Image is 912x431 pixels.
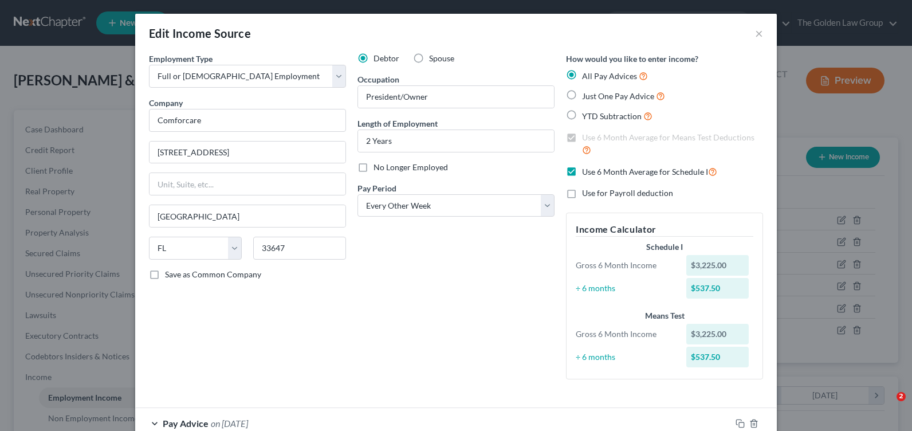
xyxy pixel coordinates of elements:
[582,188,673,198] span: Use for Payroll deduction
[566,53,698,65] label: How would you like to enter income?
[582,167,708,177] span: Use 6 Month Average for Schedule I
[150,173,345,195] input: Unit, Suite, etc...
[897,392,906,401] span: 2
[374,162,448,172] span: No Longer Employed
[570,328,681,340] div: Gross 6 Month Income
[357,117,438,130] label: Length of Employment
[165,269,261,279] span: Save as Common Company
[686,324,749,344] div: $3,225.00
[357,183,396,193] span: Pay Period
[374,53,399,63] span: Debtor
[755,26,763,40] button: ×
[357,73,399,85] label: Occupation
[582,91,654,101] span: Just One Pay Advice
[149,98,183,108] span: Company
[150,205,345,227] input: Enter city...
[570,283,681,294] div: ÷ 6 months
[358,86,554,108] input: --
[149,54,213,64] span: Employment Type
[150,142,345,163] input: Enter address...
[163,418,209,429] span: Pay Advice
[211,418,248,429] span: on [DATE]
[570,351,681,363] div: ÷ 6 months
[686,255,749,276] div: $3,225.00
[576,222,753,237] h5: Income Calculator
[149,25,251,41] div: Edit Income Source
[429,53,454,63] span: Spouse
[686,278,749,299] div: $537.50
[873,392,901,420] iframe: Intercom live chat
[686,347,749,367] div: $537.50
[576,310,753,322] div: Means Test
[149,109,346,132] input: Search company by name...
[570,260,681,271] div: Gross 6 Month Income
[253,237,346,260] input: Enter zip...
[582,71,637,81] span: All Pay Advices
[358,130,554,152] input: ex: 2 years
[576,241,753,253] div: Schedule I
[582,132,754,142] span: Use 6 Month Average for Means Test Deductions
[582,111,642,121] span: YTD Subtraction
